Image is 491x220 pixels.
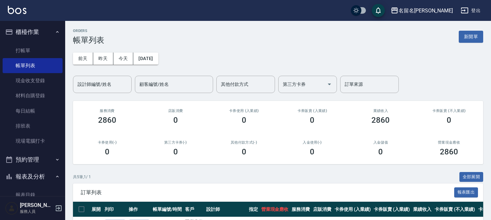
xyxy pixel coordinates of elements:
[310,147,314,156] h3: 0
[20,209,53,214] p: 服務人員
[459,172,484,182] button: 全部展開
[183,202,205,217] th: 客戶
[372,4,385,17] button: save
[3,24,63,40] button: 櫃檯作業
[149,109,202,113] h2: 店販消費
[3,134,63,149] a: 現場電腦打卡
[354,140,407,145] h2: 入金儲值
[218,109,270,113] h2: 卡券使用 (入業績)
[458,5,483,17] button: 登出
[205,202,247,217] th: 設計師
[3,168,63,185] button: 報表及分析
[440,147,458,156] h3: 2860
[93,53,113,65] button: 昨天
[113,53,134,65] button: 今天
[81,140,134,145] h2: 卡券使用(-)
[398,7,453,15] div: 名留名[PERSON_NAME]
[412,202,433,217] th: 業績收入
[81,189,454,196] span: 訂單列表
[372,202,412,217] th: 卡券販賣 (入業績)
[218,140,270,145] h2: 其他付款方式(-)
[90,202,103,217] th: 展開
[3,88,63,103] a: 材料自購登錄
[242,147,246,156] h3: 0
[378,147,383,156] h3: 0
[354,109,407,113] h2: 業績收入
[73,174,91,180] p: 共 5 筆, 1 / 1
[173,116,178,125] h3: 0
[454,187,478,197] button: 報表匯出
[105,147,109,156] h3: 0
[127,202,151,217] th: 操作
[73,29,104,33] h2: ORDERS
[286,140,339,145] h2: 入金使用(-)
[371,116,390,125] h3: 2860
[173,147,178,156] h3: 0
[333,202,372,217] th: 卡券使用 (入業績)
[447,116,451,125] h3: 0
[133,53,158,65] button: [DATE]
[459,33,483,39] a: 新開單
[310,116,314,125] h3: 0
[3,43,63,58] a: 打帳單
[3,73,63,88] a: 現金收支登錄
[73,36,104,45] h3: 帳單列表
[433,202,477,217] th: 卡券販賣 (不入業績)
[151,202,183,217] th: 帳單編號/時間
[20,202,53,209] h5: [PERSON_NAME]
[459,31,483,43] button: 新開單
[8,6,26,14] img: Logo
[3,103,63,118] a: 每日結帳
[149,140,202,145] h2: 第三方卡券(-)
[454,189,478,195] a: 報表匯出
[98,116,116,125] h3: 2860
[247,202,260,217] th: 指定
[3,187,63,202] a: 報表目錄
[103,202,127,217] th: 列印
[81,109,134,113] h3: 服務消費
[3,118,63,134] a: 排班表
[423,109,475,113] h2: 卡券販賣 (不入業績)
[73,53,93,65] button: 前天
[290,202,311,217] th: 服務消費
[242,116,246,125] h3: 0
[5,202,18,215] img: Person
[286,109,339,113] h2: 卡券販賣 (入業績)
[3,58,63,73] a: 帳單列表
[311,202,333,217] th: 店販消費
[324,79,335,89] button: Open
[423,140,475,145] h2: 營業現金應收
[260,202,290,217] th: 營業現金應收
[3,151,63,168] button: 預約管理
[388,4,455,17] button: 名留名[PERSON_NAME]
